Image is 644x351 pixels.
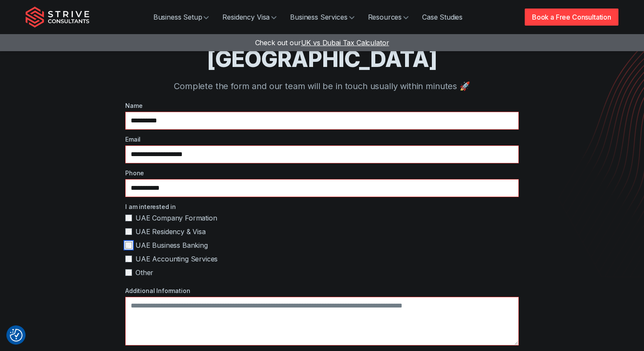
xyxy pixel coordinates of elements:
p: Complete the form and our team will be in touch usually within minutes 🚀 [60,80,584,93]
input: Other [125,269,132,276]
a: Resources [361,9,416,26]
a: Case Studies [415,9,469,26]
img: Revisit consent button [10,329,23,342]
input: UAE Company Formation [125,215,132,221]
span: UAE Residency & Visa [135,226,206,237]
a: Check out ourUK vs Dubai Tax Calculator [255,38,389,47]
span: UAE Business Banking [135,240,208,250]
span: UAE Accounting Services [135,254,218,264]
label: I am interested in [125,202,519,211]
button: Consent Preferences [10,329,23,342]
label: Name [125,101,519,110]
img: Strive Consultants [26,6,89,28]
input: UAE Accounting Services [125,255,132,262]
a: Business Setup [147,9,216,26]
a: Book a Free Consultation [525,9,618,26]
label: Phone [125,168,519,177]
span: UAE Company Formation [135,213,217,223]
span: UK vs Dubai Tax Calculator [301,38,389,47]
input: UAE Residency & Visa [125,228,132,235]
a: Residency Visa [216,9,283,26]
label: Additional Information [125,286,519,295]
label: Email [125,135,519,144]
span: Other [135,267,153,278]
a: Business Services [283,9,361,26]
input: UAE Business Banking [125,242,132,249]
